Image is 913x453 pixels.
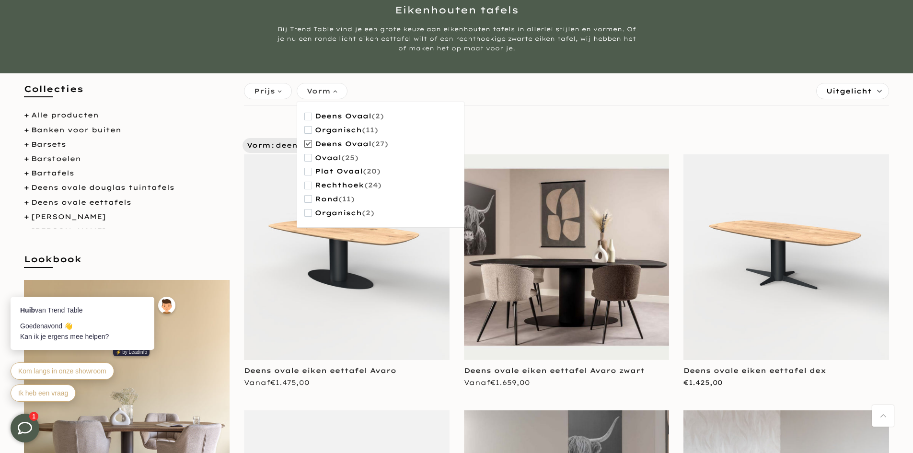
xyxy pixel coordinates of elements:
a: Alle producten [31,111,99,119]
span: deens ovaal [315,140,371,148]
span: €1.425,00 [683,378,722,387]
iframe: bot-iframe [1,250,188,414]
span: Deens ovaal [315,112,371,120]
span: deens ovaal [276,141,331,150]
span: Vanaf [464,378,530,387]
span: ovaal [315,154,341,162]
span: €1.659,00 [490,378,530,387]
span: Vanaf [244,378,310,387]
span: (24) [364,181,381,189]
span: plat ovaal [315,167,363,175]
a: Deens ovale eiken eettafel Avaro [244,366,396,375]
a: Terug naar boven [872,405,894,427]
a: Deens ovale eiken eettafel Avaro zwart [464,366,645,375]
a: Deens ovale eettafels [31,198,131,207]
iframe: toggle-frame [1,404,49,452]
a: Bartafels [31,169,74,177]
button: organisch [304,123,378,137]
span: organisch [315,126,362,134]
button: plat ovaal [304,164,381,178]
button: deens ovaal [304,137,388,151]
span: Vorm [307,86,331,96]
span: (2) [362,209,374,217]
button: Deens ovaal [304,109,384,123]
button: rond [304,192,355,206]
span: Vorm [247,140,276,151]
a: Deens ovale eiken eettafel dex [683,366,826,375]
button: rechthoek [304,178,381,192]
div: Bij Trend Table vind je een grote keuze aan eikenhouten tafels in allerlei stijlen en vormen. Of ... [277,24,636,53]
span: €1.475,00 [270,378,310,387]
span: Uitgelicht [826,83,872,99]
span: rond [315,195,338,203]
span: (20) [363,167,381,175]
span: Prijs [254,86,275,96]
a: [PERSON_NAME] [31,212,106,221]
span: rechthoek [315,181,364,189]
a: [PERSON_NAME] [31,227,106,235]
span: (11) [362,126,378,134]
a: Barstoelen [31,154,81,163]
span: (2) [371,112,384,120]
button: Organisch [304,206,374,220]
h1: Eikenhouten tafels [176,5,737,15]
span: Organisch [315,209,362,217]
span: (11) [338,195,355,203]
span: (27) [371,140,388,148]
label: Sorteren:Uitgelicht [817,83,889,99]
button: ovaal [304,151,358,165]
span: (25) [341,154,358,162]
a: Banken voor buiten [31,126,121,134]
h5: Collecties [24,83,230,105]
a: Barsets [31,140,66,149]
a: Deens ovale douglas tuintafels [31,183,174,192]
